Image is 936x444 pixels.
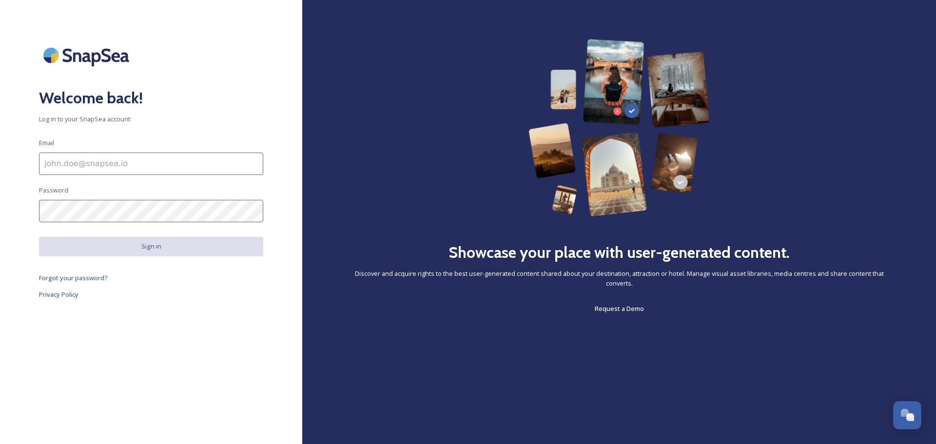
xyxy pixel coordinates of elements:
[39,237,263,256] button: Sign in
[448,241,790,264] h2: Showcase your place with user-generated content.
[39,289,263,300] a: Privacy Policy
[39,186,68,195] span: Password
[39,272,263,284] a: Forgot your password?
[39,273,108,282] span: Forgot your password?
[893,401,921,429] button: Open Chat
[39,290,78,299] span: Privacy Policy
[595,303,644,314] a: Request a Demo
[39,86,263,110] h2: Welcome back!
[39,153,263,175] input: john.doe@snapsea.io
[39,138,54,148] span: Email
[528,39,710,216] img: 63b42ca75bacad526042e722_Group%20154-p-800.png
[39,115,263,124] span: Log in to your SnapSea account
[39,39,136,72] img: SnapSea Logo
[595,304,644,313] span: Request a Demo
[341,269,897,288] span: Discover and acquire rights to the best user-generated content shared about your destination, att...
